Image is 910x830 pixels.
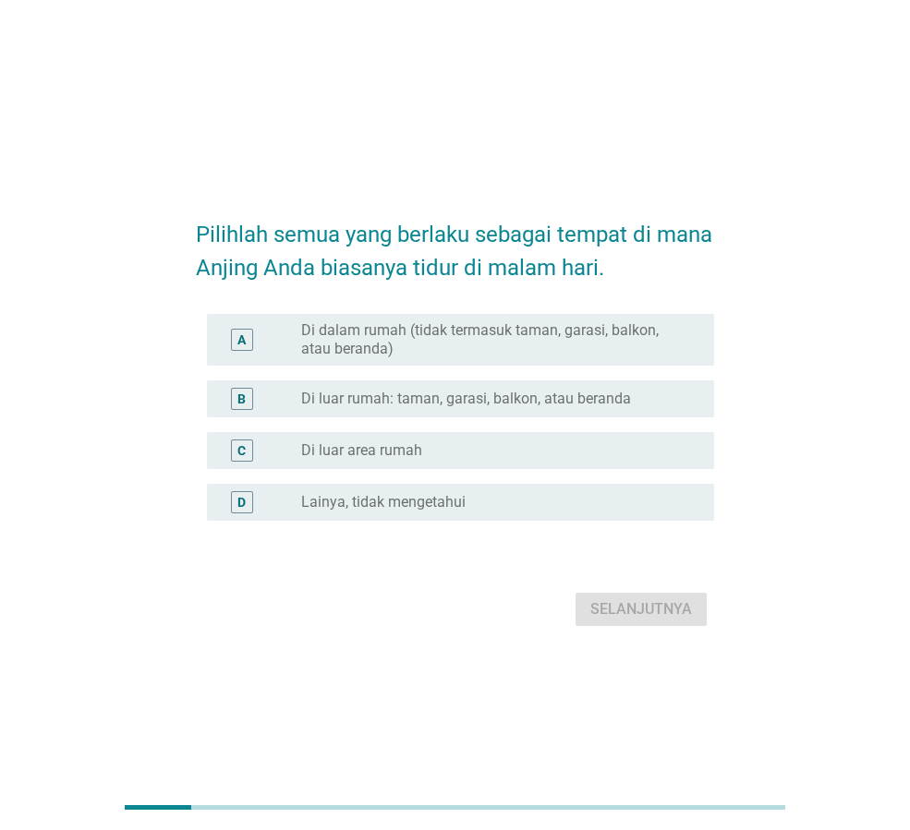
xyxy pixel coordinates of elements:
[196,199,714,284] h2: Pilihlah semua yang berlaku sebagai tempat di mana Anjing Anda biasanya tidur di malam hari.
[237,492,246,511] div: D
[301,390,631,408] label: Di luar rumah: taman, garasi, balkon, atau beranda
[237,389,246,408] div: B
[301,321,685,358] label: Di dalam rumah (tidak termasuk taman, garasi, balkon, atau beranda)
[301,441,422,460] label: Di luar area rumah
[237,330,246,349] div: A
[237,440,246,460] div: C
[301,493,466,511] label: Lainya, tidak mengetahui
